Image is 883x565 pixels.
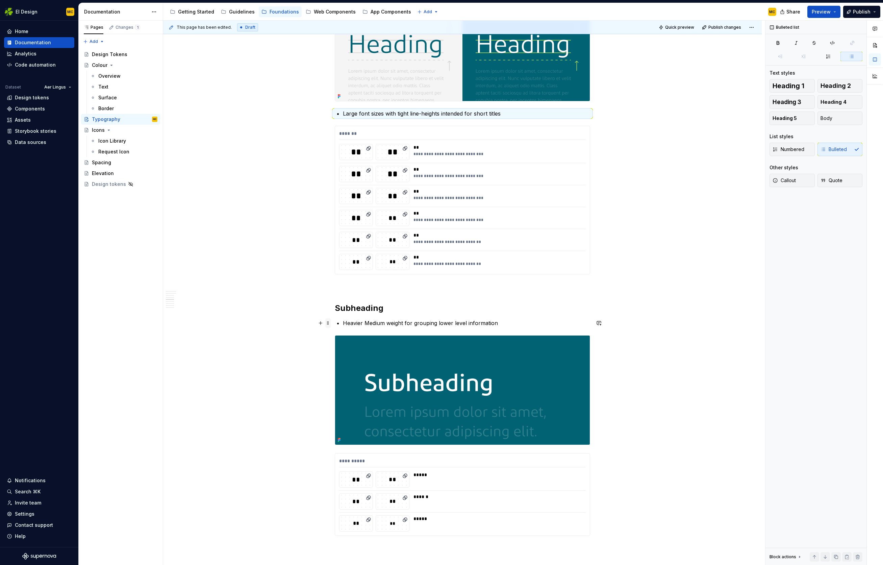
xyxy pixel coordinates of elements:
div: Surface [98,94,117,101]
button: Publish changes [700,23,744,32]
a: Icon Library [87,136,160,146]
button: Contact support [4,520,74,531]
div: Notifications [15,477,46,484]
span: Add [90,39,98,44]
a: App Components [360,6,414,17]
span: Callout [773,177,796,184]
a: Storybook stories [4,126,74,137]
a: Border [87,103,160,114]
div: List styles [770,133,793,140]
div: MC [67,9,73,15]
h2: Subheading [335,303,590,314]
a: Request Icon [87,146,160,157]
div: EI Design [16,8,37,15]
span: Heading 5 [773,115,797,122]
div: Spacing [92,159,111,166]
a: Overview [87,71,160,81]
span: Publish [853,8,871,15]
div: Icons [92,127,105,133]
a: Guidelines [218,6,257,17]
div: Assets [15,117,31,123]
button: Aer Lingus [41,82,74,92]
div: App Components [371,8,411,15]
div: Overview [98,73,121,79]
span: Heading 4 [821,99,847,105]
div: Guidelines [229,8,255,15]
span: Share [786,8,800,15]
a: Spacing [81,157,160,168]
div: Block actions [770,552,802,562]
div: Changes [116,25,140,30]
a: Design tokens [81,179,160,190]
span: Add [424,9,432,15]
div: Analytics [15,50,36,57]
div: Web Components [314,8,356,15]
a: Documentation [4,37,74,48]
div: Storybook stories [15,128,56,134]
div: Help [15,533,26,540]
div: Contact support [15,522,53,529]
div: Typography [92,116,120,123]
a: Web Components [303,6,358,17]
button: Numbered [770,143,815,156]
a: Data sources [4,137,74,148]
a: Getting Started [167,6,217,17]
a: Design tokens [4,92,74,103]
span: Quick preview [665,25,694,30]
div: Design tokens [15,94,49,101]
span: Preview [812,8,831,15]
div: Pages [84,25,103,30]
a: Components [4,103,74,114]
button: Notifications [4,475,74,486]
div: Request Icon [98,148,129,155]
span: Heading 1 [773,82,804,89]
a: Code automation [4,59,74,70]
a: Text [87,81,160,92]
div: Icon Library [98,138,126,144]
button: Heading 5 [770,112,815,125]
a: Icons [81,125,160,136]
div: Foundations [270,8,299,15]
span: This page has been edited. [177,25,232,30]
button: Body [817,112,863,125]
p: Large font sizes with tight line-heights intended for short titles [343,109,590,118]
span: 1 [135,25,140,30]
svg: Supernova Logo [22,553,56,560]
span: Heading 2 [821,82,851,89]
a: Home [4,26,74,37]
a: TypographyMC [81,114,160,125]
a: Assets [4,115,74,125]
div: Invite team [15,499,41,506]
button: Quote [817,174,863,187]
button: Help [4,531,74,542]
button: Share [777,6,805,18]
button: EI DesignMC [1,4,77,19]
button: Preview [807,6,840,18]
div: Settings [15,511,34,517]
div: Other styles [770,164,798,171]
div: Data sources [15,139,46,146]
div: Text [98,83,108,90]
span: Heading 3 [773,99,801,105]
p: Heavier Medium weight for grouping lower level information [343,319,590,327]
div: MC [153,116,157,123]
span: Quote [821,177,842,184]
span: Draft [245,25,255,30]
div: Page tree [81,49,160,190]
button: Add [415,7,440,17]
span: Publish changes [708,25,741,30]
span: Numbered [773,146,804,153]
a: Settings [4,509,74,519]
button: Heading 4 [817,95,863,109]
a: Invite team [4,497,74,508]
button: Search ⌘K [4,486,74,497]
div: Documentation [84,8,148,15]
button: Publish [843,6,880,18]
div: Design tokens [92,181,126,188]
div: Getting Started [178,8,214,15]
span: Body [821,115,832,122]
a: Elevation [81,168,160,179]
div: Page tree [167,5,414,19]
div: Documentation [15,39,51,46]
button: Quick preview [657,23,697,32]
